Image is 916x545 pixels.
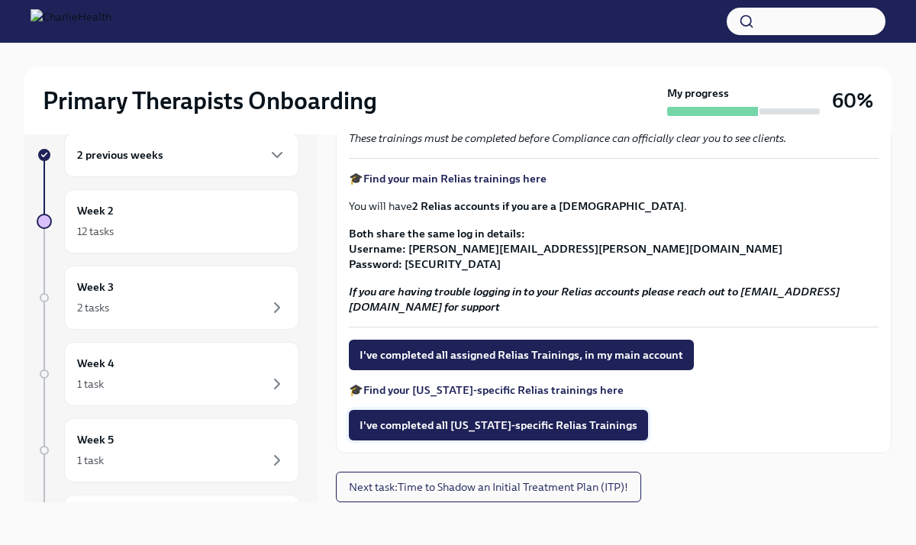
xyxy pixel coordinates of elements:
[37,189,299,253] a: Week 212 tasks
[77,376,104,392] div: 1 task
[31,9,111,34] img: CharlieHealth
[667,85,729,101] strong: My progress
[363,172,547,185] a: Find your main Relias trainings here
[832,87,873,114] h3: 60%
[43,85,377,116] h2: Primary Therapists Onboarding
[77,147,163,163] h6: 2 previous weeks
[360,347,683,363] span: I've completed all assigned Relias Trainings, in my main account
[37,266,299,330] a: Week 32 tasks
[349,131,786,145] em: These trainings must be completed before Compliance can officially clear you to see clients.
[349,410,648,440] button: I've completed all [US_STATE]-specific Relias Trainings
[64,133,299,177] div: 2 previous weeks
[349,479,628,495] span: Next task : Time to Shadow an Initial Treatment Plan (ITP)!
[77,300,109,315] div: 2 tasks
[77,279,114,295] h6: Week 3
[349,198,879,214] p: You will have .
[37,418,299,482] a: Week 51 task
[349,227,782,271] strong: Both share the same log in details: Username: [PERSON_NAME][EMAIL_ADDRESS][PERSON_NAME][DOMAIN_NA...
[363,383,624,397] a: Find your [US_STATE]-specific Relias trainings here
[349,285,840,314] strong: If you are having trouble logging in to your Relias accounts please reach out to [EMAIL_ADDRESS][...
[412,199,684,213] strong: 2 Relias accounts if you are a [DEMOGRAPHIC_DATA]
[77,431,114,448] h6: Week 5
[349,171,879,186] p: 🎓
[77,453,104,468] div: 1 task
[349,340,694,370] button: I've completed all assigned Relias Trainings, in my main account
[349,382,879,398] p: 🎓
[77,224,114,239] div: 12 tasks
[77,355,114,372] h6: Week 4
[360,418,637,433] span: I've completed all [US_STATE]-specific Relias Trainings
[336,472,641,502] button: Next task:Time to Shadow an Initial Treatment Plan (ITP)!
[77,202,114,219] h6: Week 2
[37,342,299,406] a: Week 41 task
